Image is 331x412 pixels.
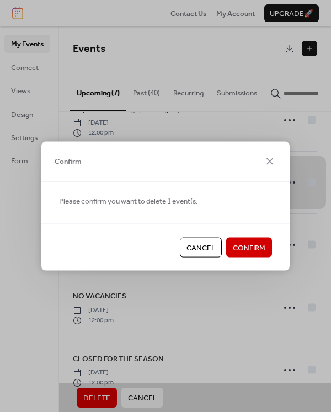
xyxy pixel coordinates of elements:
[180,238,222,258] button: Cancel
[59,195,197,206] span: Please confirm you want to delete 1 event(s.
[186,243,215,254] span: Cancel
[226,238,272,258] button: Confirm
[55,156,82,167] span: Confirm
[233,243,265,254] span: Confirm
